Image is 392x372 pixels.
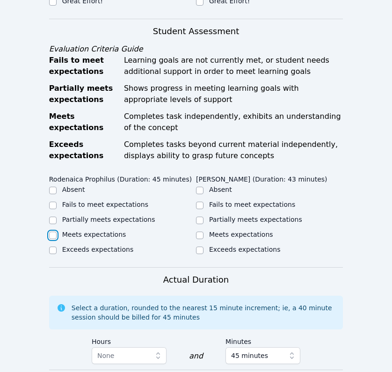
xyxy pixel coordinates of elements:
label: Partially meets expectations [62,216,155,223]
label: Hours [92,333,167,347]
div: Learning goals are not currently met, or student needs additional support in order to meet learni... [124,55,343,77]
h3: Actual Duration [163,273,229,286]
label: Fails to meet expectations [62,201,148,208]
div: Evaluation Criteria Guide [49,44,343,55]
span: 45 minutes [231,350,268,361]
label: Fails to meet expectations [209,201,295,208]
div: Select a duration, rounded to the nearest 15 minute increment; ie, a 40 minute session should be ... [72,303,336,322]
div: and [189,350,203,362]
div: Shows progress in meeting learning goals with appropriate levels of support [124,83,343,105]
label: Meets expectations [62,231,126,238]
label: Absent [209,186,232,193]
label: Exceeds expectations [209,246,280,253]
legend: [PERSON_NAME] (Duration: 43 minutes) [196,171,327,185]
label: Exceeds expectations [62,246,133,253]
legend: Rodenaica Prophilus (Duration: 45 minutes) [49,171,192,185]
div: Partially meets expectations [49,83,118,105]
label: Minutes [225,333,300,347]
h3: Student Assessment [49,25,343,38]
div: Meets expectations [49,111,118,133]
span: None [97,352,115,359]
button: None [92,347,167,364]
div: Exceeds expectations [49,139,118,161]
div: Fails to meet expectations [49,55,118,77]
button: 45 minutes [225,347,300,364]
div: Completes tasks beyond current material independently, displays ability to grasp future concepts [124,139,343,161]
label: Absent [62,186,85,193]
div: Completes task independently, exhibits an understanding of the concept [124,111,343,133]
label: Meets expectations [209,231,273,238]
label: Partially meets expectations [209,216,302,223]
